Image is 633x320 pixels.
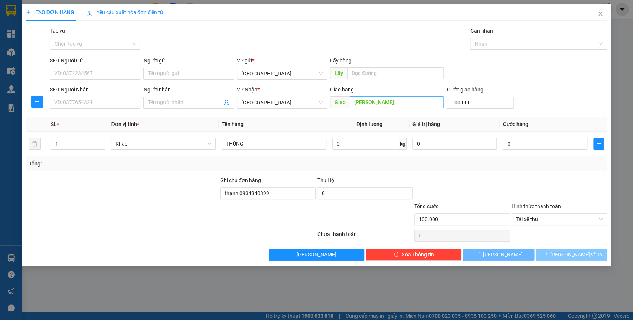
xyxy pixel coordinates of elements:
span: delete [394,252,399,258]
div: VP gửi [237,56,327,65]
button: [PERSON_NAME] [463,249,534,261]
span: user-add [223,100,229,106]
span: Bình Định [241,68,323,79]
strong: Văn phòng đại diện – CN [GEOGRAPHIC_DATA] [3,43,107,48]
span: Cước hàng [503,121,528,127]
input: 0 [412,138,497,150]
span: plus [26,10,31,15]
span: Lấy [330,67,347,79]
div: SĐT Người Nhận [50,85,140,94]
span: kg [399,138,407,150]
input: Cước giao hàng [447,97,514,109]
span: [STREET_ADDRESS][PERSON_NAME] An Khê, [GEOGRAPHIC_DATA] [3,49,103,61]
button: plus [593,138,604,150]
label: Tác vụ [50,28,65,34]
span: Lấy hàng [330,58,352,64]
input: VD: Bàn, Ghế [222,138,326,150]
div: SĐT Người Gửi [50,56,140,65]
span: Định lượng [356,121,382,127]
button: Close [590,4,611,25]
span: loading [475,252,483,257]
span: Yêu cầu xuất hóa đơn điện tử [86,9,164,15]
input: Dọc đường [347,67,444,79]
label: Gán nhãn [470,28,493,34]
span: [PERSON_NAME] và In [550,250,602,259]
span: Giá trị hàng [412,121,440,127]
span: Tổng cước [414,203,438,209]
span: SL [51,121,57,127]
span: Giao [330,96,350,108]
div: Người gửi [143,56,234,65]
span: [PERSON_NAME] [297,250,336,259]
span: TẠO ĐƠN HÀNG [26,9,74,15]
strong: CÔNG TY TNHH [35,4,77,11]
strong: VẬN TẢI Ô TÔ KIM LIÊN [24,12,87,19]
div: Chưa thanh toán [316,230,414,243]
span: Tài xế thu [516,214,603,225]
strong: Địa chỉ: [3,49,20,55]
span: Xóa Thông tin [402,250,434,259]
label: Ghi chú đơn hàng [220,177,261,183]
label: Cước giao hàng [447,87,483,93]
span: Đơn vị tính [111,121,139,127]
strong: Địa chỉ: [3,29,20,34]
span: plus [32,99,43,105]
input: Dọc đường [350,96,444,108]
img: icon [86,10,92,16]
span: Đà Nẵng [241,97,323,108]
span: Khác [115,138,211,149]
span: plus [594,141,604,147]
button: [PERSON_NAME] và In [536,249,607,261]
span: Giao hàng [330,87,354,93]
span: Tên hàng [222,121,244,127]
input: Ghi chú đơn hàng [220,187,316,199]
label: Hình thức thanh toán [512,203,561,209]
span: close [597,11,603,17]
strong: Trụ sở Công ty [3,22,35,28]
button: delete [29,138,41,150]
span: VP Nhận [237,87,257,93]
button: deleteXóa Thông tin [366,249,461,261]
div: Người nhận [143,85,234,94]
button: [PERSON_NAME] [269,249,365,261]
span: Thu Hộ [317,177,334,183]
div: Tổng: 1 [29,159,245,168]
span: loading [542,252,550,257]
span: [GEOGRAPHIC_DATA], P. [GEOGRAPHIC_DATA], [GEOGRAPHIC_DATA] [3,29,101,40]
button: plus [31,96,43,108]
span: [PERSON_NAME] [483,250,523,259]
